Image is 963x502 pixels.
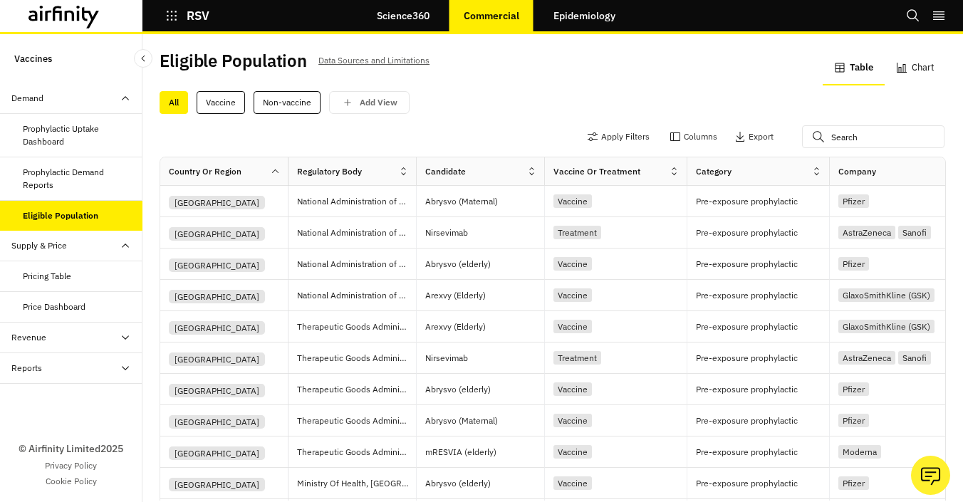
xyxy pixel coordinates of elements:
[11,239,67,252] div: Supply & Price
[169,290,265,303] div: [GEOGRAPHIC_DATA]
[169,384,265,397] div: [GEOGRAPHIC_DATA]
[169,227,265,241] div: [GEOGRAPHIC_DATA]
[838,226,895,239] div: AstraZeneca
[696,414,829,428] p: Pre-exposure prophylactic
[187,9,209,22] p: RSV
[11,362,42,375] div: Reports
[134,49,152,68] button: Close Sidebar
[318,53,430,68] p: Data Sources and Limitations
[553,320,592,333] div: Vaccine
[23,300,85,313] div: Price Dashboard
[169,196,265,209] div: [GEOGRAPHIC_DATA]
[23,209,98,222] div: Eligible Population
[425,476,544,491] p: Abrysvo (elderly)
[802,125,944,148] input: Search
[23,270,71,283] div: Pricing Table
[297,476,416,491] p: Ministry Of Health, [GEOGRAPHIC_DATA]
[169,352,265,366] div: [GEOGRAPHIC_DATA]
[823,51,885,85] button: Table
[297,194,416,209] p: National Administration of Drugs, Foods and Medical Devices (ANMAT)
[360,98,397,108] p: Add View
[297,226,416,240] p: National Administration of Drugs, Foods and Medical Devices (ANMAT)
[297,257,416,271] p: National Administration of Drugs, Foods and Medical Devices (ANMAT)
[734,125,774,148] button: Export
[46,475,97,488] a: Cookie Policy
[425,351,544,365] p: Nirsevimab
[898,351,931,365] div: Sanofi
[838,351,895,365] div: AstraZeneca
[696,351,829,365] p: Pre-exposure prophylactic
[169,321,265,335] div: [GEOGRAPHIC_DATA]
[696,226,829,240] p: Pre-exposure prophylactic
[297,165,362,178] div: Regulatory Body
[696,194,829,209] p: Pre-exposure prophylactic
[911,456,950,495] button: Ask our analysts
[425,288,544,303] p: Arexvy (Elderly)
[553,414,592,427] div: Vaccine
[838,165,876,178] div: Company
[425,194,544,209] p: Abrysvo (Maternal)
[14,46,52,72] p: Vaccines
[696,382,829,397] p: Pre-exposure prophylactic
[885,51,946,85] button: Chart
[425,414,544,428] p: Abrysvo (Maternal)
[553,351,601,365] div: Treatment
[464,10,519,21] p: Commercial
[553,476,592,490] div: Vaccine
[838,320,935,333] div: GlaxoSmithKline (GSK)
[838,445,881,459] div: Moderna
[425,165,466,178] div: Candidate
[254,91,321,114] div: Non-vaccine
[297,288,416,303] p: National Administration of Drugs, Foods and Medical Devices (ANMAT)
[23,122,131,148] div: Prophylactic Uptake Dashboard
[425,226,544,240] p: Nirsevimab
[45,459,97,472] a: Privacy Policy
[425,257,544,271] p: Abrysvo (elderly)
[169,258,265,272] div: [GEOGRAPHIC_DATA]
[23,166,131,192] div: Prophylactic Demand Reports
[169,446,265,460] div: [GEOGRAPHIC_DATA]
[297,351,416,365] p: Therapeutic Goods Administration (TGA)
[838,414,869,427] div: Pfizer
[19,441,123,456] p: © Airfinity Limited 2025
[297,320,416,334] p: Therapeutic Goods Administration (TGA)
[898,226,931,239] div: Sanofi
[553,194,592,208] div: Vaccine
[553,445,592,459] div: Vaccine
[553,288,592,302] div: Vaccine
[169,415,265,429] div: [GEOGRAPHIC_DATA]
[11,92,43,105] div: Demand
[197,91,245,114] div: Vaccine
[160,51,307,71] h2: Eligible Population
[696,257,829,271] p: Pre-exposure prophylactic
[587,125,650,148] button: Apply Filters
[425,445,544,459] p: mRESVIA (elderly)
[838,194,869,208] div: Pfizer
[696,476,829,491] p: Pre-exposure prophylactic
[670,125,717,148] button: Columns
[553,257,592,271] div: Vaccine
[696,288,829,303] p: Pre-exposure prophylactic
[838,382,869,396] div: Pfizer
[160,91,188,114] div: All
[838,257,869,271] div: Pfizer
[696,165,732,178] div: Category
[749,132,774,142] p: Export
[165,4,209,28] button: RSV
[11,331,46,344] div: Revenue
[553,226,601,239] div: Treatment
[297,445,416,459] p: Therapeutic Goods Administration (TGA)
[329,91,410,114] button: save changes
[906,4,920,28] button: Search
[425,382,544,397] p: Abrysvo (elderly)
[169,478,265,491] div: [GEOGRAPHIC_DATA]
[696,445,829,459] p: Pre-exposure prophylactic
[553,165,640,178] div: Vaccine or Treatment
[297,414,416,428] p: Therapeutic Goods Administration (TGA)
[553,382,592,396] div: Vaccine
[838,476,869,490] div: Pfizer
[297,382,416,397] p: Therapeutic Goods Administration (TGA)
[838,288,935,302] div: GlaxoSmithKline (GSK)
[169,165,241,178] div: Country or Region
[696,320,829,334] p: Pre-exposure prophylactic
